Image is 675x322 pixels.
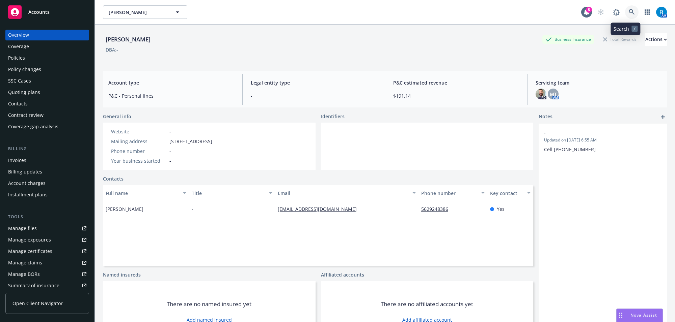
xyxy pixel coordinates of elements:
[610,5,623,19] a: Report a Bug
[8,246,52,257] div: Manage certificates
[108,79,234,86] span: Account type
[536,89,546,99] img: photo
[8,280,59,291] div: Summary of insurance
[108,92,234,99] span: P&C - Personal lines
[8,53,25,63] div: Policies
[5,257,89,268] a: Manage claims
[5,30,89,40] a: Overview
[8,64,41,75] div: Policy changes
[5,214,89,220] div: Tools
[418,185,487,201] button: Phone number
[8,189,48,200] div: Installment plans
[421,206,454,212] a: 5629248386
[393,92,519,99] span: $191.14
[8,41,29,52] div: Coverage
[594,5,607,19] a: Start snowing
[659,113,667,121] a: add
[421,190,477,197] div: Phone number
[275,185,418,201] button: Email
[5,146,89,152] div: Billing
[321,113,345,120] span: Identifiers
[8,155,26,166] div: Invoices
[8,98,28,109] div: Contacts
[5,98,89,109] a: Contacts
[641,5,654,19] a: Switch app
[12,300,63,307] span: Open Client Navigator
[645,33,667,46] button: Actions
[278,190,408,197] div: Email
[103,5,187,19] button: [PERSON_NAME]
[487,185,533,201] button: Key contact
[490,190,523,197] div: Key contact
[5,87,89,98] a: Quoting plans
[8,166,42,177] div: Billing updates
[192,205,193,213] span: -
[5,155,89,166] a: Invoices
[5,246,89,257] a: Manage certificates
[5,166,89,177] a: Billing updates
[103,35,153,44] div: [PERSON_NAME]
[5,223,89,234] a: Manage files
[5,189,89,200] a: Installment plans
[8,30,29,40] div: Overview
[192,190,265,197] div: Title
[656,7,667,18] img: photo
[536,79,661,86] span: Servicing team
[167,300,251,308] span: There are no named insured yet
[28,9,50,15] span: Accounts
[5,75,89,86] a: SSC Cases
[8,269,40,280] div: Manage BORs
[111,157,167,164] div: Year business started
[544,146,596,153] span: Cell [PHONE_NUMBER]
[8,257,42,268] div: Manage claims
[8,178,46,189] div: Account charges
[111,148,167,155] div: Phone number
[544,129,644,136] span: -
[106,46,118,53] div: DBA: -
[393,79,519,86] span: P&C estimated revenue
[5,110,89,121] a: Contract review
[5,234,89,245] a: Manage exposures
[617,309,625,322] div: Drag to move
[103,113,131,120] span: General info
[169,128,171,135] a: -
[278,206,362,212] a: [EMAIL_ADDRESS][DOMAIN_NAME]
[106,205,143,213] span: [PERSON_NAME]
[111,128,167,135] div: Website
[251,79,377,86] span: Legal entity type
[586,7,592,13] div: 5
[8,121,58,132] div: Coverage gap analysis
[550,91,557,98] span: MT
[5,64,89,75] a: Policy changes
[169,148,171,155] span: -
[5,280,89,291] a: Summary of insurance
[5,53,89,63] a: Policies
[600,35,640,43] div: Total Rewards
[381,300,473,308] span: There are no affiliated accounts yet
[544,137,661,143] span: Updated on [DATE] 6:55 AM
[8,110,44,121] div: Contract review
[106,190,179,197] div: Full name
[169,138,212,145] span: [STREET_ADDRESS]
[616,309,663,322] button: Nova Assist
[111,138,167,145] div: Mailing address
[630,312,657,318] span: Nova Assist
[169,157,171,164] span: -
[625,5,639,19] a: Search
[5,41,89,52] a: Coverage
[8,75,31,86] div: SSC Cases
[8,87,40,98] div: Quoting plans
[5,269,89,280] a: Manage BORs
[542,35,594,43] div: Business Insurance
[539,124,667,158] div: -Updated on [DATE] 6:55 AMCell [PHONE_NUMBER]
[497,205,505,213] span: Yes
[5,121,89,132] a: Coverage gap analysis
[5,3,89,22] a: Accounts
[539,113,552,121] span: Notes
[103,175,124,182] a: Contacts
[321,271,364,278] a: Affiliated accounts
[103,185,189,201] button: Full name
[189,185,275,201] button: Title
